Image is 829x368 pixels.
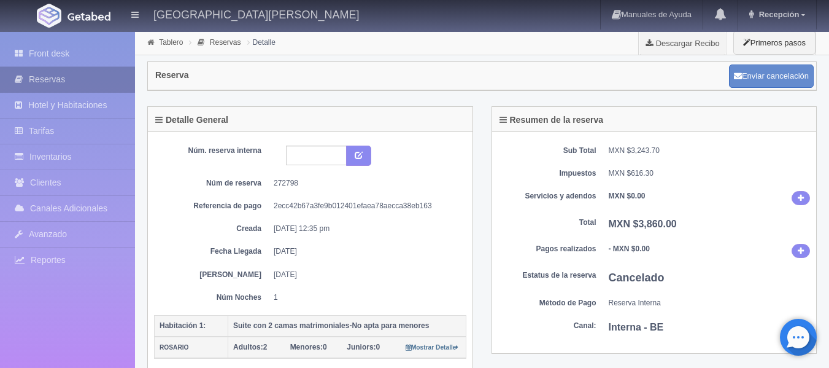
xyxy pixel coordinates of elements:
strong: Adultos: [233,343,263,351]
span: 0 [347,343,380,351]
strong: Menores: [290,343,323,351]
span: Recepción [756,10,800,19]
b: Cancelado [609,272,665,284]
dt: Impuestos [498,168,596,179]
a: Mostrar Detalle [406,343,459,351]
a: Descargar Recibo [639,31,727,55]
dt: Canal: [498,321,596,331]
dd: 272798 [274,178,457,189]
img: Getabed [37,4,61,28]
dt: Servicios y adendos [498,191,596,202]
dd: 1 [274,292,457,303]
button: Primeros pasos [733,31,816,55]
img: Getabed [67,12,110,21]
dt: Referencia de pago [163,201,261,211]
a: Tablero [159,38,183,47]
dt: Núm Noches [163,292,261,303]
dt: Creada [163,224,261,234]
dd: [DATE] [274,270,457,280]
h4: Reserva [155,71,189,80]
b: MXN $3,860.00 [609,219,677,229]
b: Interna - BE [609,322,664,332]
dt: Núm. reserva interna [163,146,261,156]
li: Detalle [244,36,279,48]
dd: 2ecc42b67a3fe9b012401efaea78aecca38eb163 [274,201,457,211]
span: 0 [290,343,327,351]
dd: Reserva Interna [609,298,811,308]
dt: [PERSON_NAME] [163,270,261,280]
h4: [GEOGRAPHIC_DATA][PERSON_NAME] [153,6,359,22]
dd: [DATE] [274,246,457,257]
dt: Sub Total [498,146,596,156]
small: Mostrar Detalle [406,344,459,351]
dt: Total [498,217,596,228]
dt: Método de Pago [498,298,596,308]
dt: Pagos realizados [498,244,596,254]
dd: [DATE] 12:35 pm [274,224,457,234]
dt: Núm de reserva [163,178,261,189]
a: Reservas [210,38,241,47]
b: Habitación 1: [160,321,206,330]
h4: Detalle General [155,115,228,125]
b: - MXN $0.00 [609,245,650,253]
dt: Fecha Llegada [163,246,261,257]
dd: MXN $3,243.70 [609,146,811,156]
button: Enviar cancelación [729,65,814,88]
dt: Estatus de la reserva [498,270,596,281]
small: ROSARIO [160,344,189,351]
b: MXN $0.00 [609,192,646,200]
span: 2 [233,343,267,351]
strong: Juniors: [347,343,376,351]
dd: MXN $616.30 [609,168,811,179]
h4: Resumen de la reserva [499,115,604,125]
th: Suite con 2 camas matrimoniales-No apta para menores [228,315,466,337]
